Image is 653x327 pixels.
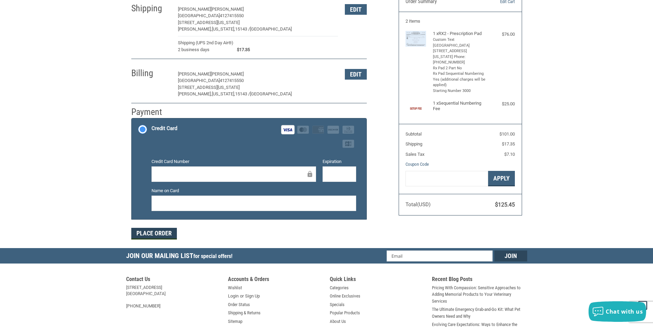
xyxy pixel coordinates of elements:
button: Chat with us [589,301,646,322]
li: Starting Number 3000 [433,88,486,94]
span: $17.35 [233,46,250,53]
h5: Recent Blog Posts [432,276,527,284]
a: Popular Products [330,310,360,316]
span: [PERSON_NAME] [178,71,211,77]
a: About Us [330,318,346,325]
address: [STREET_ADDRESS] [GEOGRAPHIC_DATA] [PHONE_NUMBER] [126,284,221,309]
span: 4127415550 [220,13,244,18]
div: $76.00 [487,31,515,38]
span: [PERSON_NAME] [178,7,211,12]
span: [STREET_ADDRESS][US_STATE] [178,85,240,90]
span: [PERSON_NAME], [178,91,212,96]
button: Place Order [131,228,177,240]
span: $17.35 [502,141,515,147]
input: Gift Certificate or Coupon Code [406,171,488,186]
label: Expiration [323,158,356,165]
a: Categories [330,284,349,291]
span: [GEOGRAPHIC_DATA] [250,91,292,96]
span: [GEOGRAPHIC_DATA] [178,78,220,83]
a: Sitemap [228,318,242,325]
h3: 2 Items [406,19,515,24]
span: 4127415550 [220,78,244,83]
a: Wishlist [228,284,242,291]
label: Name on Card [152,187,356,194]
span: [PERSON_NAME] [211,71,244,77]
div: Credit Card [152,123,177,134]
span: [PERSON_NAME] [211,7,244,12]
span: [STREET_ADDRESS][US_STATE] [178,20,240,25]
h5: Quick Links [330,276,425,284]
li: Rx Pad 2 Part No [433,66,486,71]
h4: 1 x Sequential Numbering Fee [433,101,486,112]
span: [US_STATE], [212,26,235,32]
button: Edit [345,69,367,80]
span: [GEOGRAPHIC_DATA] [250,26,292,32]
span: $7.10 [504,152,515,157]
span: Sales Tax [406,152,424,157]
span: 15143 / [235,91,250,96]
a: Order Status [228,301,250,308]
span: Shipping [406,141,422,147]
span: Total (USD) [406,201,431,208]
span: [PERSON_NAME], [178,26,212,32]
h2: Payment [131,106,171,118]
span: $101.00 [499,131,515,137]
span: Subtotal [406,131,422,137]
h5: Accounts & Orders [228,276,323,284]
span: [GEOGRAPHIC_DATA] [178,13,220,18]
input: Email [387,250,493,261]
span: Chat with us [606,308,643,315]
a: The Ultimate Emergency Grab-and-Go Kit: What Pet Owners Need and Why [432,306,527,319]
h5: Join Our Mailing List [126,248,236,266]
span: 15143 / [235,26,250,32]
span: [US_STATE], [212,91,235,96]
h5: Contact Us [126,276,221,284]
h2: Billing [131,68,171,79]
a: Pricing With Compassion: Sensitive Approaches to Adding Memorial Products to Your Veterinary Serv... [432,284,527,305]
a: Login [228,293,239,300]
span: $125.45 [495,201,515,208]
div: $25.00 [487,101,515,107]
span: 2 business days [178,46,233,53]
span: for special offers! [193,253,232,259]
a: Online Exclusives [330,293,360,300]
h4: 1 x RX2 - Prescription Pad [433,31,486,36]
a: Sign Up [245,293,260,300]
label: Credit Card Number [152,158,316,165]
li: Rx Pad Sequential Numbering Yes (additional charges will be applied) [433,71,486,88]
li: Custom Text [GEOGRAPHIC_DATA] [STREET_ADDRESS][US_STATE] Phone: [PHONE_NUMBER] [433,37,486,66]
h2: Shipping [131,3,171,14]
a: Shipping & Returns [228,310,261,316]
button: Edit [345,4,367,15]
a: Coupon Code [406,162,429,167]
button: Apply [488,171,515,186]
span: or [236,293,248,300]
a: Specials [330,301,344,308]
input: Join [494,250,527,261]
span: Shipping (UPS 2nd Day Air®) [178,39,233,53]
